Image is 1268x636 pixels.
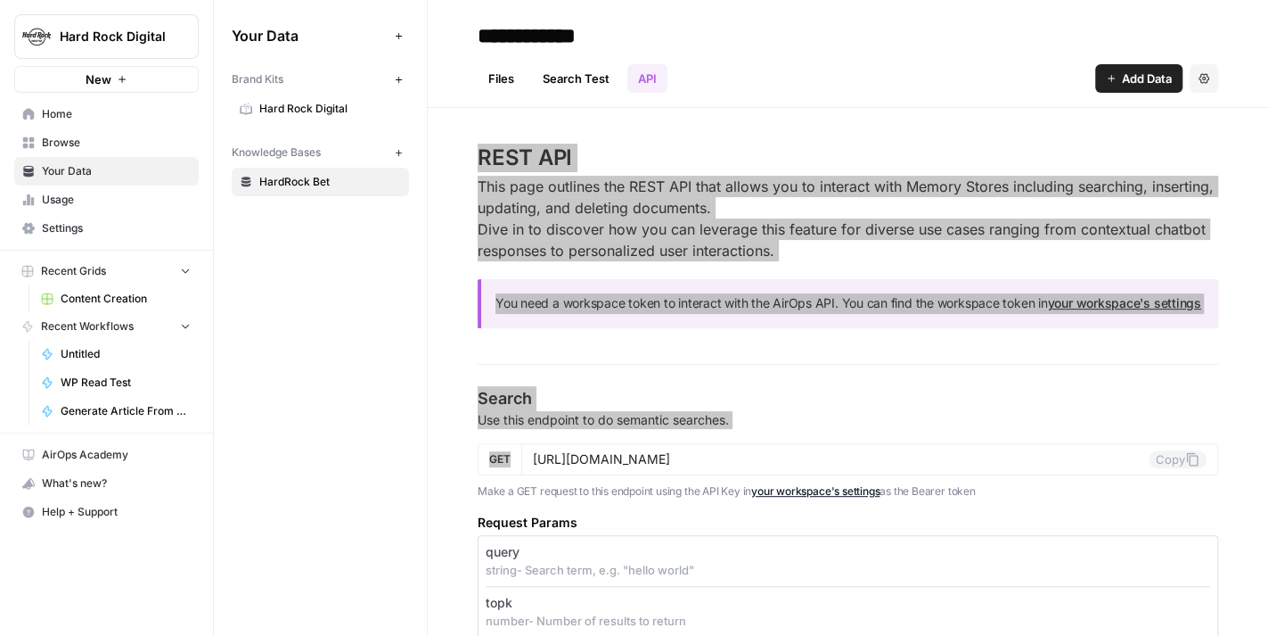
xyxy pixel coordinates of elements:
a: Content Creation [33,285,199,313]
button: Recent Workflows [14,313,199,340]
span: Settings [42,220,191,236]
p: You need a workspace token to interact with the AirOps API. You can find the workspace token in [495,293,1204,314]
span: New [86,70,111,88]
a: your workspace's settings [751,484,879,498]
span: AirOps Academy [42,447,191,463]
span: Your Data [232,25,388,46]
a: Untitled [33,340,199,368]
p: Use this endpoint to do semantic searches. [478,411,1218,429]
img: Hard Rock Digital Logo [20,21,53,53]
span: Browse [42,135,191,151]
a: Home [14,100,199,128]
h4: Search [478,386,1218,411]
span: Recent Grids [41,263,106,279]
span: Your Data [42,163,191,179]
button: Help + Support [14,498,199,526]
button: Recent Grids [14,258,199,285]
p: query [486,543,519,561]
a: your workspace's settings [1047,295,1200,310]
p: string - Search term, e.g. "hello world" [486,561,1210,579]
p: topk [486,594,512,612]
span: Hard Rock Digital [60,28,168,45]
a: Your Data [14,157,199,186]
a: Browse [14,128,199,157]
span: Untitled [61,346,191,362]
a: WP Read Test [33,368,199,397]
span: Add Data [1122,70,1172,87]
a: API [627,64,667,93]
span: Hard Rock Digital [259,101,401,117]
a: Usage [14,186,199,214]
span: Usage [42,192,191,208]
span: Knowledge Bases [232,145,321,161]
a: Search Test [532,64,620,93]
span: GET [489,451,511,467]
button: Workspace: Hard Rock Digital [14,14,199,59]
span: Help + Support [42,504,191,520]
span: Brand Kits [232,71,283,87]
span: Content Creation [61,291,191,307]
span: Generate Article From Outline [61,403,191,419]
button: Add Data [1095,64,1182,93]
a: Files [478,64,525,93]
p: number - Number of results to return [486,612,1210,630]
button: Copy [1149,450,1207,468]
p: Make a GET request to this endpoint using the API Key in as the Bearer token [478,483,1218,500]
h3: This page outlines the REST API that allows you to interact with Memory Stores including searchin... [478,176,1218,261]
button: What's new? [14,469,199,498]
span: Home [42,106,191,122]
h2: REST API [478,144,1218,172]
h5: Request Params [478,514,1218,532]
span: WP Read Test [61,375,191,391]
a: AirOps Academy [14,441,199,469]
a: Settings [14,214,199,243]
button: New [14,66,199,93]
a: HardRock Bet [232,168,409,196]
span: HardRock Bet [259,174,401,190]
a: Hard Rock Digital [232,95,409,123]
div: What's new? [15,470,198,497]
a: Generate Article From Outline [33,397,199,425]
span: Recent Workflows [41,318,134,335]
